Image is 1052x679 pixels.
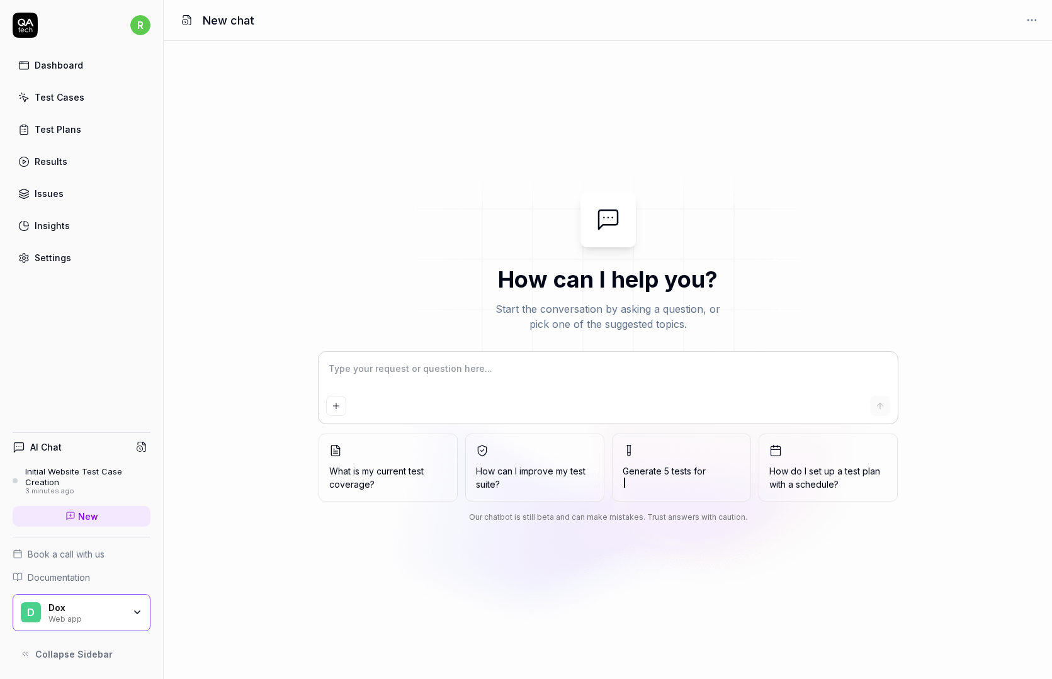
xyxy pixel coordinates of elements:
span: Collapse Sidebar [35,648,113,661]
a: Settings [13,245,150,270]
a: Test Plans [13,117,150,142]
div: Results [35,155,67,168]
span: D [21,602,41,622]
a: Dashboard [13,53,150,77]
button: How do I set up a test plan with a schedule? [759,434,898,502]
a: Test Cases [13,85,150,109]
a: Insights [13,213,150,238]
div: Web app [48,613,124,623]
a: New [13,506,150,527]
div: Settings [35,251,71,264]
div: Test Cases [35,91,84,104]
div: Issues [35,187,64,200]
a: Initial Website Test Case Creation3 minutes ago [13,466,150,495]
a: Results [13,149,150,174]
div: Dox [48,602,124,614]
button: How can I improve my test suite? [465,434,604,502]
span: Book a call with us [28,547,105,561]
a: Book a call with us [13,547,150,561]
button: Add attachment [326,396,346,416]
a: Documentation [13,571,150,584]
div: 3 minutes ago [25,487,150,496]
button: r [130,13,150,38]
div: Test Plans [35,123,81,136]
button: What is my current test coverage? [319,434,458,502]
div: Initial Website Test Case Creation [25,466,150,487]
span: How do I set up a test plan with a schedule? [769,464,887,491]
button: Collapse Sidebar [13,641,150,666]
a: Issues [13,181,150,206]
div: Our chatbot is still beta and can make mistakes. Trust answers with caution. [319,512,898,523]
span: New [78,510,98,523]
button: Generate 5 tests for [612,434,751,502]
h1: New chat [203,12,254,29]
span: Generate 5 tests for [623,464,740,491]
h4: AI Chat [30,441,62,454]
button: DDoxWeb app [13,594,150,632]
span: r [130,15,150,35]
span: How can I improve my test suite? [476,464,594,491]
span: Documentation [28,571,90,584]
div: Dashboard [35,59,83,72]
span: What is my current test coverage? [329,464,447,491]
div: Insights [35,219,70,232]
